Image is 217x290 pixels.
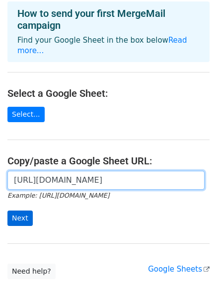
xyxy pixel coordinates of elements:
a: Need help? [7,264,56,279]
p: Find your Google Sheet in the box below [17,35,200,56]
a: Select... [7,107,45,122]
small: Example: [URL][DOMAIN_NAME] [7,192,109,199]
h4: Copy/paste a Google Sheet URL: [7,155,210,167]
h4: How to send your first MergeMail campaign [17,7,200,31]
a: Google Sheets [148,265,210,274]
input: Paste your Google Sheet URL here [7,171,205,190]
iframe: Chat Widget [167,242,217,290]
a: Read more... [17,36,187,55]
input: Next [7,211,33,226]
h4: Select a Google Sheet: [7,87,210,99]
